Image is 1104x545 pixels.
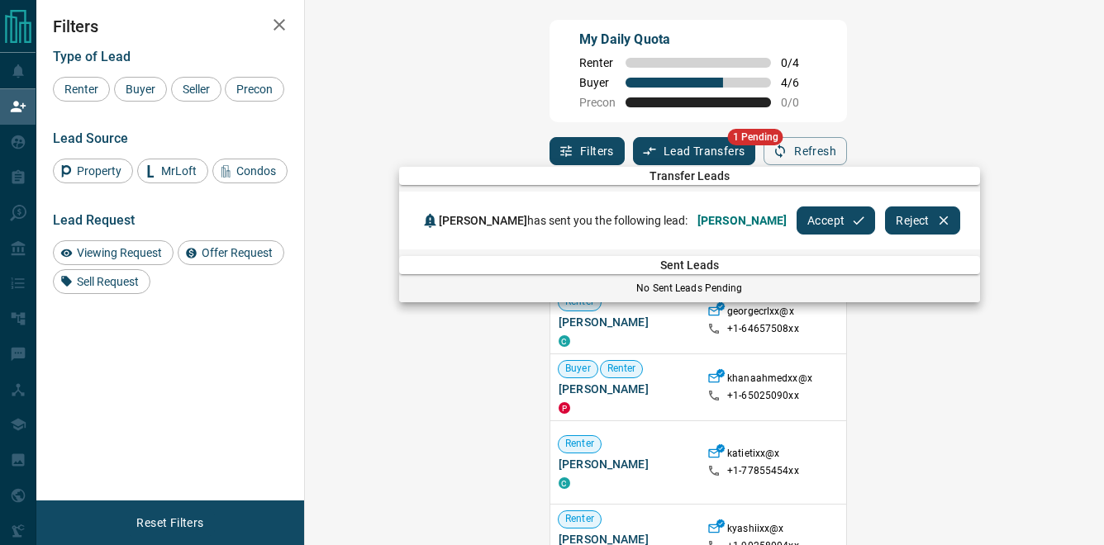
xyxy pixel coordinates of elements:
[399,169,980,182] span: Transfer Leads
[439,214,688,227] span: has sent you the following lead:
[797,206,875,235] button: Accept
[399,281,980,296] p: No Sent Leads Pending
[885,206,959,235] button: Reject
[439,214,527,227] span: [PERSON_NAME]
[697,214,787,227] span: [PERSON_NAME]
[399,258,980,272] span: Sent Leads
